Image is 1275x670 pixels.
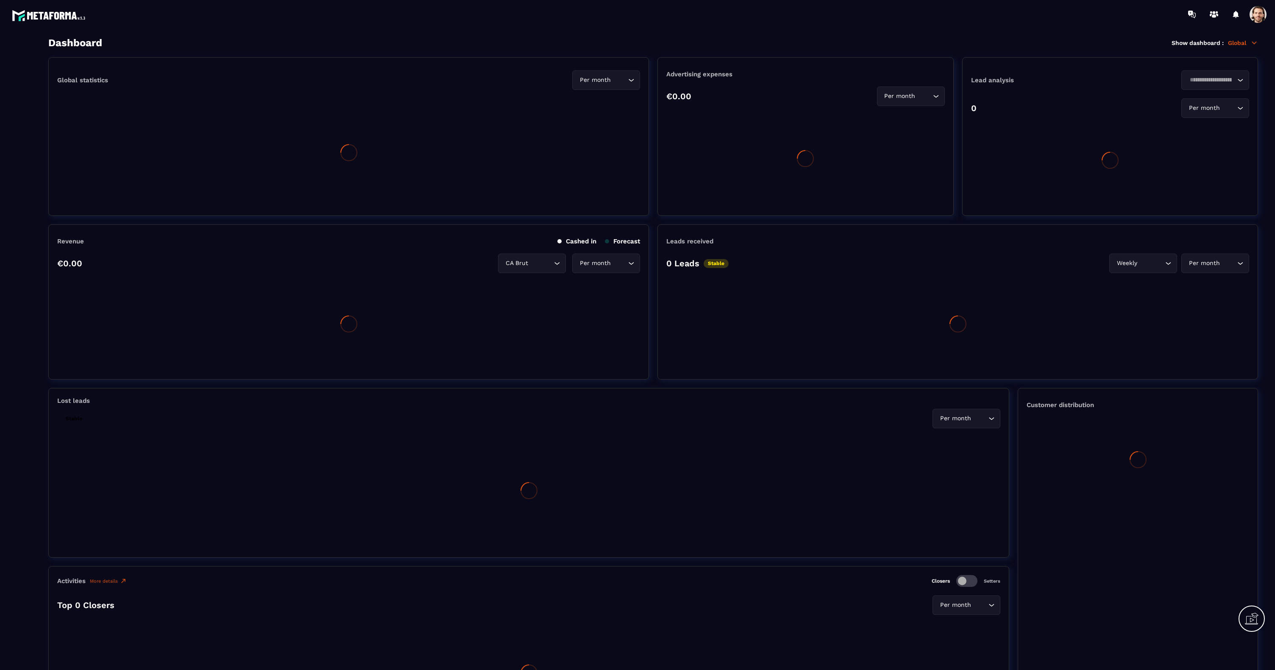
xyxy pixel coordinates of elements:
[938,600,973,610] span: Per month
[971,76,1110,84] p: Lead analysis
[973,600,986,610] input: Search for option
[57,577,86,585] p: Activities
[1187,75,1235,85] input: Search for option
[882,92,917,101] span: Per month
[984,578,1000,584] p: Setters
[498,254,566,273] div: Search for option
[1027,401,1249,409] p: Customer distribution
[1181,98,1249,118] div: Search for option
[12,8,88,23] img: logo
[1222,259,1235,268] input: Search for option
[504,259,530,268] span: CA Brut
[557,237,596,245] p: Cashed in
[572,254,640,273] div: Search for option
[612,259,626,268] input: Search for option
[1187,259,1222,268] span: Per month
[917,92,931,101] input: Search for option
[1228,39,1258,47] p: Global
[1115,259,1139,268] span: Weekly
[578,75,612,85] span: Per month
[48,37,102,49] h3: Dashboard
[938,414,973,423] span: Per month
[57,397,90,405] p: Lost leads
[704,259,729,268] p: Stable
[877,87,945,106] div: Search for option
[1139,259,1163,268] input: Search for option
[578,259,612,268] span: Per month
[61,414,86,423] p: Stable
[57,237,84,245] p: Revenue
[971,103,977,113] p: 0
[120,578,127,584] img: narrow-up-right-o.6b7c60e2.svg
[933,595,1000,615] div: Search for option
[666,237,713,245] p: Leads received
[1181,254,1249,273] div: Search for option
[1109,254,1177,273] div: Search for option
[1181,70,1249,90] div: Search for option
[1172,39,1224,46] p: Show dashboard :
[1187,103,1222,113] span: Per month
[57,76,108,84] p: Global statistics
[530,259,552,268] input: Search for option
[1222,103,1235,113] input: Search for option
[612,75,626,85] input: Search for option
[933,409,1000,428] div: Search for option
[572,70,640,90] div: Search for option
[666,258,699,268] p: 0 Leads
[57,600,114,610] p: Top 0 Closers
[973,414,986,423] input: Search for option
[605,237,640,245] p: Forecast
[57,258,82,268] p: €0.00
[666,91,691,101] p: €0.00
[932,578,950,584] p: Closers
[90,578,127,584] a: More details
[666,70,944,78] p: Advertising expenses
